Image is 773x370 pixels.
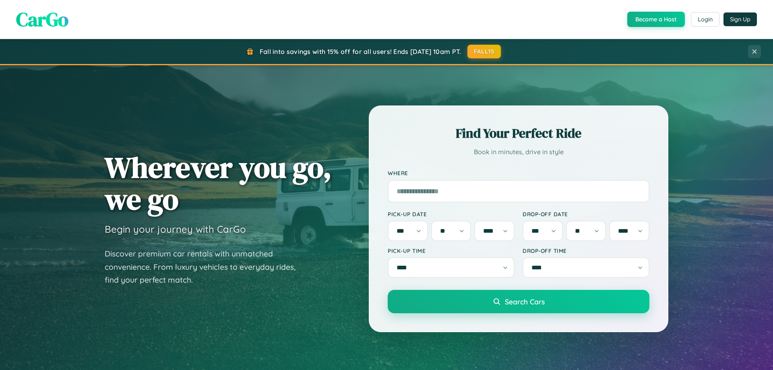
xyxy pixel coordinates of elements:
h1: Wherever you go, we go [105,151,332,215]
button: Sign Up [723,12,757,26]
button: Login [691,12,719,27]
button: FALL15 [467,45,501,58]
h2: Find Your Perfect Ride [388,124,649,142]
p: Book in minutes, drive in style [388,146,649,158]
button: Become a Host [627,12,685,27]
h3: Begin your journey with CarGo [105,223,246,235]
label: Drop-off Time [523,247,649,254]
span: Fall into savings with 15% off for all users! Ends [DATE] 10am PT. [260,48,461,56]
label: Pick-up Time [388,247,515,254]
label: Drop-off Date [523,211,649,217]
p: Discover premium car rentals with unmatched convenience. From luxury vehicles to everyday rides, ... [105,247,306,287]
label: Where [388,170,649,177]
button: Search Cars [388,290,649,313]
span: Search Cars [505,297,545,306]
label: Pick-up Date [388,211,515,217]
span: CarGo [16,6,68,33]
